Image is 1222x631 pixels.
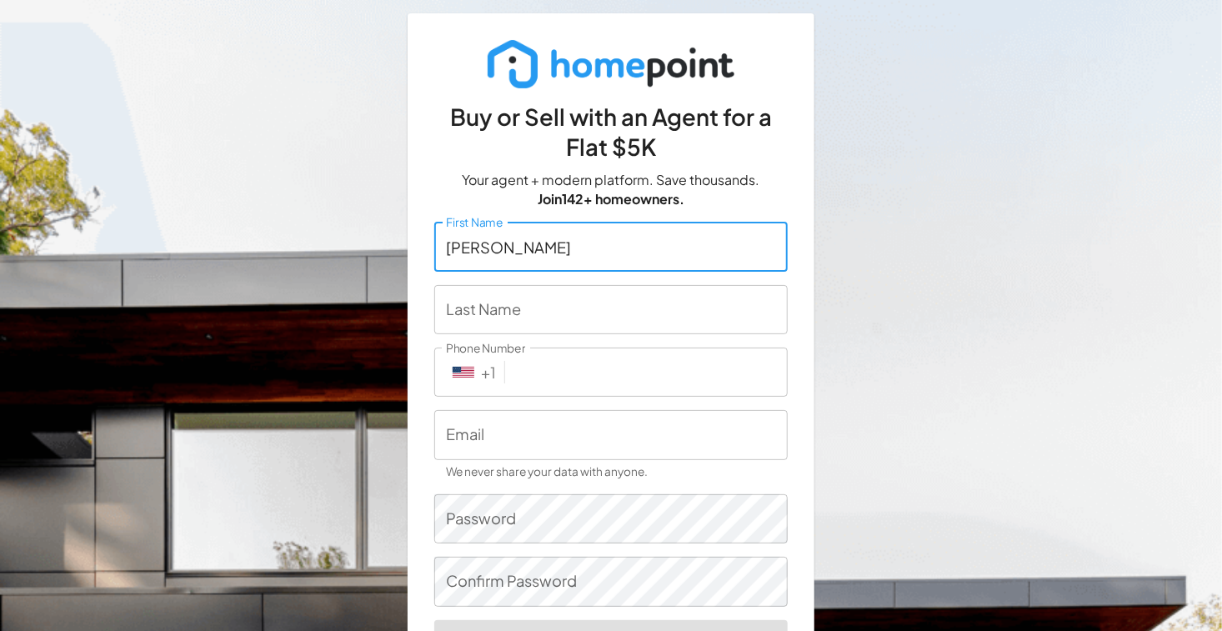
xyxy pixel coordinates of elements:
[446,340,525,357] label: Phone Number
[538,190,684,208] b: Join 142 + homeowners.
[488,40,735,88] img: new_logo_light.png
[434,102,788,163] h5: Buy or Sell with an Agent for a Flat $5K
[446,214,503,231] label: First Name
[446,463,776,482] p: We never share your data with anyone.
[434,171,788,209] p: Your agent + modern platform. Save thousands.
